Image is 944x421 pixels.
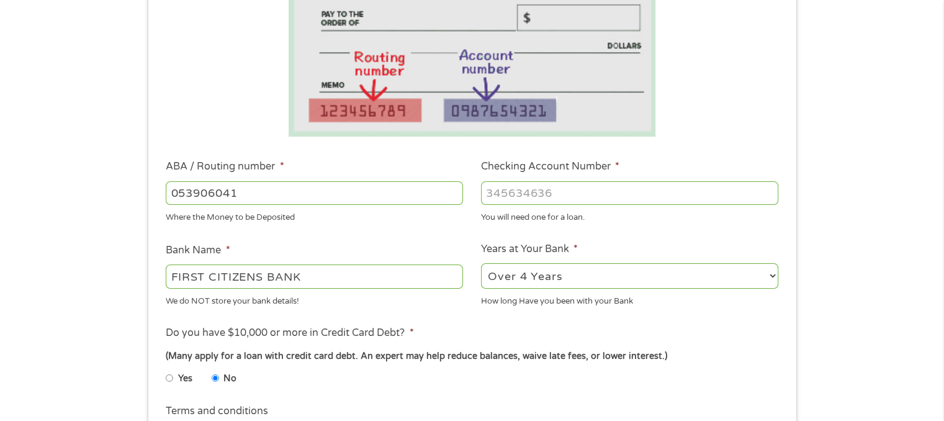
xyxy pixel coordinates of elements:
div: How long Have you been with your Bank [481,291,778,307]
input: 345634636 [481,181,778,205]
label: Checking Account Number [481,160,619,173]
label: ABA / Routing number [166,160,284,173]
label: Years at Your Bank [481,243,578,256]
label: Do you have $10,000 or more in Credit Card Debt? [166,327,413,340]
label: Terms and conditions [166,405,268,418]
div: (Many apply for a loan with credit card debt. An expert may help reduce balances, waive late fees... [166,350,778,363]
input: 263177916 [166,181,463,205]
label: Bank Name [166,244,230,257]
label: No [223,372,236,386]
div: You will need one for a loan. [481,207,778,224]
div: We do NOT store your bank details! [166,291,463,307]
div: Where the Money to be Deposited [166,207,463,224]
label: Yes [178,372,192,386]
